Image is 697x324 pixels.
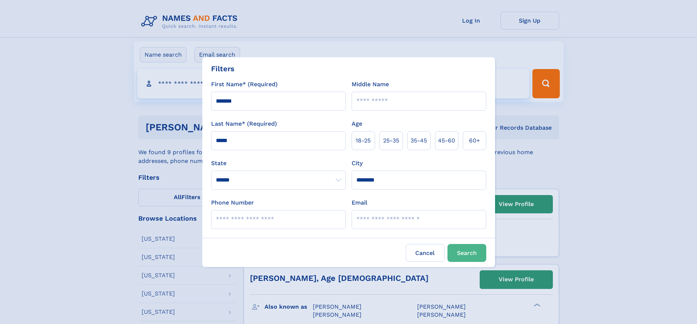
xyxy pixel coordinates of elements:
div: Filters [211,63,235,74]
label: Cancel [406,244,445,262]
label: Email [352,198,367,207]
label: First Name* (Required) [211,80,278,89]
label: Last Name* (Required) [211,119,277,128]
span: 35‑45 [411,136,427,145]
span: 60+ [469,136,480,145]
label: State [211,159,346,168]
span: 45‑60 [438,136,455,145]
label: Age [352,119,362,128]
label: Phone Number [211,198,254,207]
span: 25‑35 [383,136,399,145]
button: Search [447,244,486,262]
label: Middle Name [352,80,389,89]
label: City [352,159,363,168]
span: 18‑25 [356,136,371,145]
